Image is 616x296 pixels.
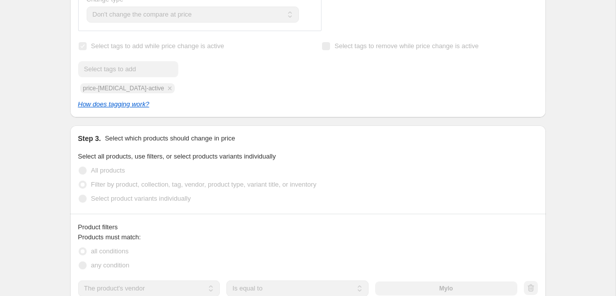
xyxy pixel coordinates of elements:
span: Select tags to add while price change is active [91,42,224,50]
input: Select tags to add [78,61,178,77]
span: All products [91,167,125,174]
span: Select product variants individually [91,195,191,202]
div: Product filters [78,222,538,232]
span: Select tags to remove while price change is active [335,42,479,50]
p: Select which products should change in price [105,133,235,143]
h2: Step 3. [78,133,101,143]
span: any condition [91,261,130,269]
span: Products must match: [78,233,141,241]
span: Filter by product, collection, tag, vendor, product type, variant title, or inventory [91,181,317,188]
span: Select all products, use filters, or select products variants individually [78,153,276,160]
a: How does tagging work? [78,100,149,108]
span: all conditions [91,247,129,255]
